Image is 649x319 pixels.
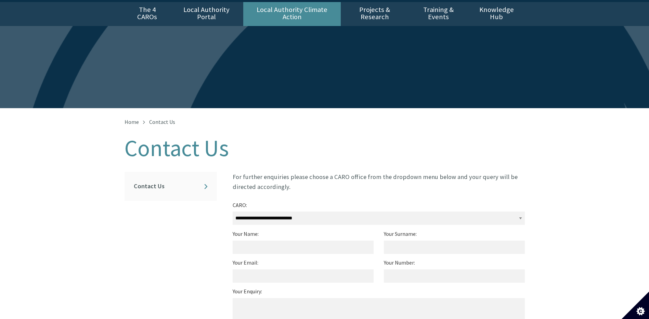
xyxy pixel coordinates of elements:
label: CARO: [233,200,247,210]
p: For further enquiries please choose a CARO office from the dropdown menu below and your query wil... [233,172,525,192]
label: Your Number: [384,258,415,268]
a: Local Authority Climate Action [243,2,341,26]
button: Set cookie preferences [622,292,649,319]
a: Home [125,118,139,125]
h1: Contact Us [125,136,525,161]
a: Knowledge Hub [468,2,524,26]
a: The 4 CAROs [125,2,170,26]
label: Your Enquiry: [233,286,262,296]
label: Your Surname: [384,229,417,239]
a: Projects & Research [341,2,408,26]
a: Local Authority Portal [170,2,243,26]
a: Contact Us [133,178,209,194]
span: Contact Us [149,118,175,125]
label: Your Email: [233,258,258,268]
label: Your Name: [233,229,259,239]
a: Training & Events [408,2,468,26]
